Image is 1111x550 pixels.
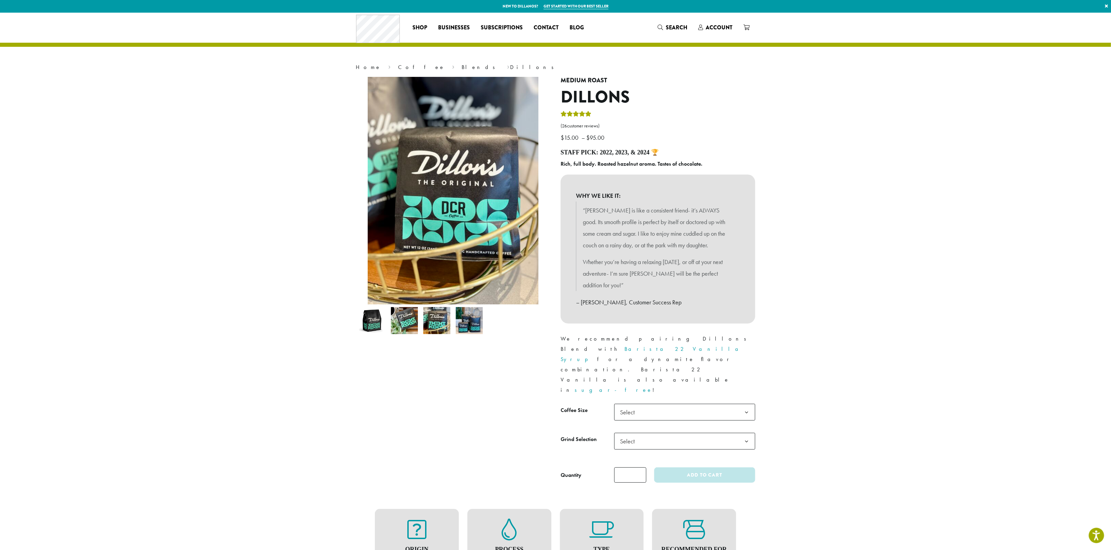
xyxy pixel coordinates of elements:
[583,256,733,291] p: Whether you’re having a relaxing [DATE], or off at your next adventure- I’m sure [PERSON_NAME] wi...
[561,134,580,141] bdi: 15.00
[576,297,740,308] p: – [PERSON_NAME], Customer Success Rep
[614,467,646,483] input: Product quantity
[570,24,584,32] span: Blog
[586,134,590,141] span: $
[581,134,585,141] span: –
[561,149,755,156] h4: Staff Pick: 2022, 2023, & 2024 🏆
[438,24,470,32] span: Businesses
[576,190,740,202] b: WHY WE LIKE IT:
[413,24,427,32] span: Shop
[481,24,523,32] span: Subscriptions
[561,334,755,395] p: We recommend pairing Dillons Blend with for a dynamite flavor combination. Barista 22 Vanilla is ...
[561,160,702,167] b: Rich, full body. Roasted hazelnut aroma. Tastes of chocolate.
[391,307,418,334] img: Dillons - Image 2
[462,64,500,71] a: Blends
[398,64,445,71] a: Coffee
[561,471,581,479] div: Quantity
[586,134,606,141] bdi: 95.00
[407,22,433,33] a: Shop
[652,22,693,33] a: Search
[561,110,591,120] div: Rated 5.00 out of 5
[583,205,733,251] p: “[PERSON_NAME] is like a consistent friend- it’s ALWAYS good. Its smooth profile is perfect by it...
[561,123,755,129] a: (26customer reviews)
[452,61,454,71] span: ›
[356,63,755,71] nav: Breadcrumb
[561,345,744,363] a: Barista 22 Vanilla Syrup
[388,61,391,71] span: ›
[562,123,567,129] span: 26
[356,64,381,71] a: Home
[666,24,687,31] span: Search
[654,467,755,483] button: Add to cart
[706,24,732,31] span: Account
[561,87,755,107] h1: Dillons
[575,386,652,394] a: sugar-free
[561,77,755,84] h4: Medium Roast
[534,24,559,32] span: Contact
[561,435,614,444] label: Grind Selection
[614,404,755,421] span: Select
[617,405,642,419] span: Select
[561,134,564,141] span: $
[614,433,755,450] span: Select
[507,61,509,71] span: ›
[423,307,450,334] img: Dillons - Image 3
[561,405,614,415] label: Coffee Size
[456,307,483,334] img: Dillons - Image 4
[544,3,608,9] a: Get started with our best seller
[617,435,642,448] span: Select
[358,307,385,334] img: Dillons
